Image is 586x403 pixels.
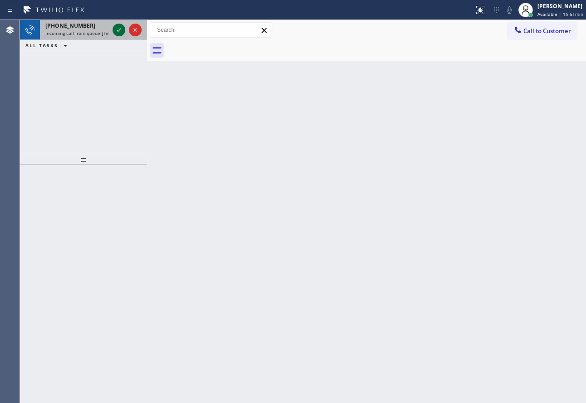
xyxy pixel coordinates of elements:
[113,24,125,36] button: Accept
[523,27,571,35] span: Call to Customer
[20,40,76,51] button: ALL TASKS
[150,23,272,37] input: Search
[537,11,583,17] span: Available | 1h 51min
[45,22,95,29] span: [PHONE_NUMBER]
[25,42,58,49] span: ALL TASKS
[507,22,577,39] button: Call to Customer
[503,4,516,16] button: Mute
[129,24,142,36] button: Reject
[537,2,583,10] div: [PERSON_NAME]
[45,30,121,36] span: Incoming call from queue [Test] All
